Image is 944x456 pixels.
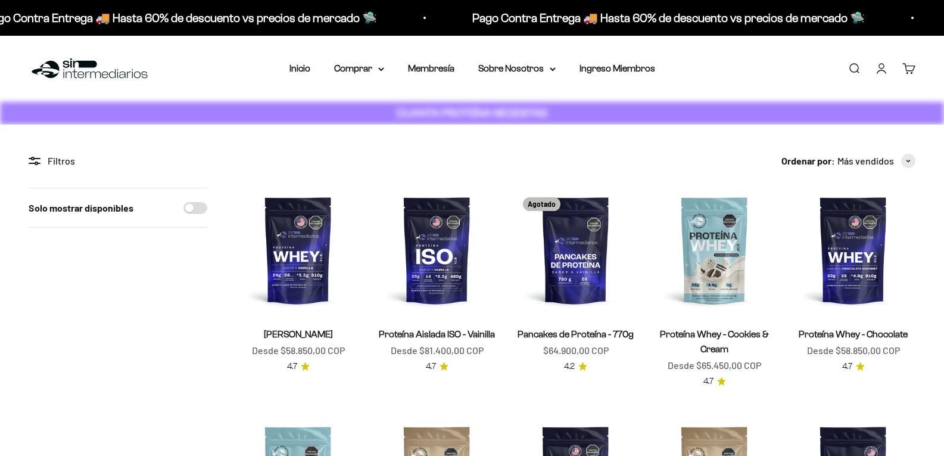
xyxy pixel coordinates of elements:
[703,375,726,388] a: 4.74.7 de 5.0 estrellas
[842,360,865,373] a: 4.74.7 de 5.0 estrellas
[379,329,495,339] a: Proteína Aislada ISO - Vainilla
[289,63,310,73] a: Inicio
[781,153,835,169] span: Ordenar por:
[426,360,436,373] span: 4.7
[564,360,575,373] span: 4.2
[703,375,714,388] span: 4.7
[426,360,448,373] a: 4.74.7 de 5.0 estrellas
[518,329,634,339] a: Pancakes de Proteína - 770g
[264,329,333,339] a: [PERSON_NAME]
[29,200,133,216] label: Solo mostrar disponibles
[397,107,547,119] strong: CUANTA PROTEÍNA NECESITAS
[799,329,908,339] a: Proteína Whey - Chocolate
[478,61,556,76] summary: Sobre Nosotros
[837,153,915,169] button: Más vendidos
[564,360,587,373] a: 4.24.2 de 5.0 estrellas
[391,343,484,358] sale-price: Desde $81.400,00 COP
[807,343,900,358] sale-price: Desde $58.850,00 COP
[334,61,384,76] summary: Comprar
[29,153,207,169] div: Filtros
[287,360,310,373] a: 4.74.7 de 5.0 estrellas
[668,358,761,373] sale-price: Desde $65.450,00 COP
[287,360,297,373] span: 4.7
[580,63,655,73] a: Ingreso Miembros
[375,8,767,27] p: Pago Contra Entrega 🚚 Hasta 60% de descuento vs precios de mercado 🛸
[252,343,345,358] sale-price: Desde $58.850,00 COP
[837,153,894,169] span: Más vendidos
[842,360,852,373] span: 4.7
[543,343,609,358] sale-price: $64.900,00 COP
[660,329,769,354] a: Proteína Whey - Cookies & Cream
[408,63,454,73] a: Membresía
